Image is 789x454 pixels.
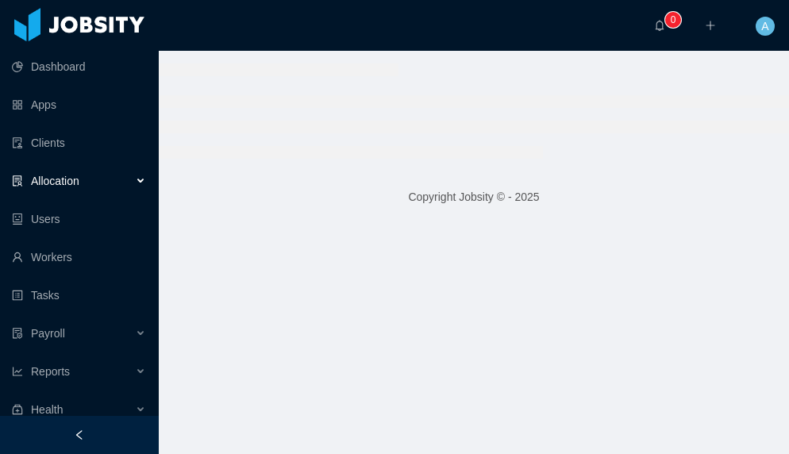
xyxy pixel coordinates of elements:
[12,279,146,311] a: icon: profileTasks
[12,366,23,377] i: icon: line-chart
[12,203,146,235] a: icon: robotUsers
[12,241,146,273] a: icon: userWorkers
[665,12,681,28] sup: 0
[12,175,23,187] i: icon: solution
[31,175,79,187] span: Allocation
[31,365,70,378] span: Reports
[12,328,23,339] i: icon: file-protect
[31,403,63,416] span: Health
[31,327,65,340] span: Payroll
[159,170,789,225] footer: Copyright Jobsity © - 2025
[705,20,716,31] i: icon: plus
[761,17,768,36] span: A
[12,51,146,83] a: icon: pie-chartDashboard
[12,89,146,121] a: icon: appstoreApps
[12,127,146,159] a: icon: auditClients
[654,20,665,31] i: icon: bell
[12,404,23,415] i: icon: medicine-box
